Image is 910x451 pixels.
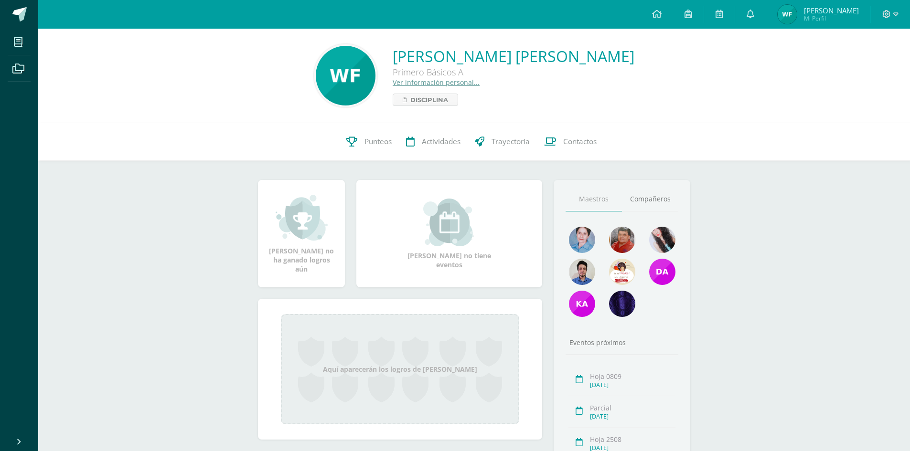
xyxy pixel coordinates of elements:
[316,46,375,105] img: edc8c51935cc9b1a0efaf03d5bf449df.png
[402,199,497,269] div: [PERSON_NAME] no tiene eventos
[649,259,675,285] img: 7c77fd53c8e629aab417004af647256c.png
[364,136,392,147] span: Punteos
[276,194,328,241] img: achievement_small.png
[590,435,675,444] div: Hoja 2508
[804,14,859,22] span: Mi Perfil
[804,6,859,15] span: [PERSON_NAME]
[566,338,678,347] div: Eventos próximos
[569,259,595,285] img: 2dffed587003e0fc8d85a787cd9a4a0a.png
[563,136,597,147] span: Contactos
[281,314,519,424] div: Aquí aparecerán los logros de [PERSON_NAME]
[569,227,595,253] img: 3b19b24bf65429e0bae9bc5e391358da.png
[492,136,530,147] span: Trayectoria
[422,136,460,147] span: Actividades
[778,5,797,24] img: 83a63e5e881d2b3cd84822e0c7d080d2.png
[393,66,634,78] div: Primero Básicos A
[537,123,604,161] a: Contactos
[566,187,622,211] a: Maestros
[609,291,635,317] img: e5764cbc139c5ab3638b7b9fbcd78c28.png
[569,291,595,317] img: 57a22e3baad8e3e20f6388c0a987e578.png
[590,403,675,412] div: Parcial
[649,227,675,253] img: 18063a1d57e86cae316d13b62bda9887.png
[268,194,335,273] div: [PERSON_NAME] no ha ganado logros aún
[622,187,678,211] a: Compañeros
[590,381,675,389] div: [DATE]
[423,199,475,246] img: event_small.png
[609,259,635,285] img: 6abeb608590446332ac9ffeb3d35d2d4.png
[393,78,480,87] a: Ver información personal...
[468,123,537,161] a: Trayectoria
[339,123,399,161] a: Punteos
[393,94,458,106] a: Disciplina
[590,412,675,420] div: [DATE]
[410,94,448,105] span: Disciplina
[393,46,634,66] a: [PERSON_NAME] [PERSON_NAME]
[609,227,635,253] img: 8ad4561c845816817147f6c4e484f2e8.png
[399,123,468,161] a: Actividades
[590,372,675,381] div: Hoja 0809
